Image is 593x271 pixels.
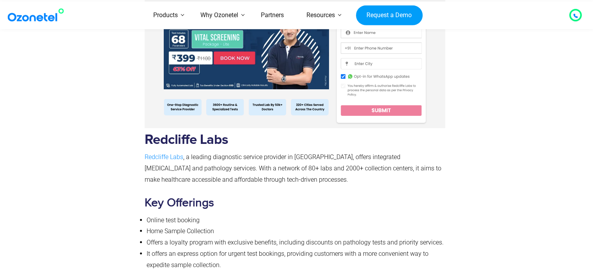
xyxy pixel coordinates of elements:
span: Home Sample Collection [147,227,214,234]
a: Redcliffe Labs [145,153,183,161]
span: Online test booking [147,216,200,223]
a: Resources [295,2,346,29]
a: Request a Demo [356,5,423,25]
a: Partners [250,2,295,29]
b: Key Offerings [145,196,214,210]
a: Why Ozonetel [189,2,250,29]
span: , a leading diagnostic service provider in [GEOGRAPHIC_DATA], offers integrated [MEDICAL_DATA] an... [145,153,441,183]
a: Products [142,2,189,29]
span: Offers a loyalty program with exclusive benefits, including discounts on pathology tests and prio... [147,238,444,246]
span: It offers an express option for urgent test bookings, providing customers with a more convenient ... [147,250,428,268]
b: Redcliffe Labs [145,133,228,147]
